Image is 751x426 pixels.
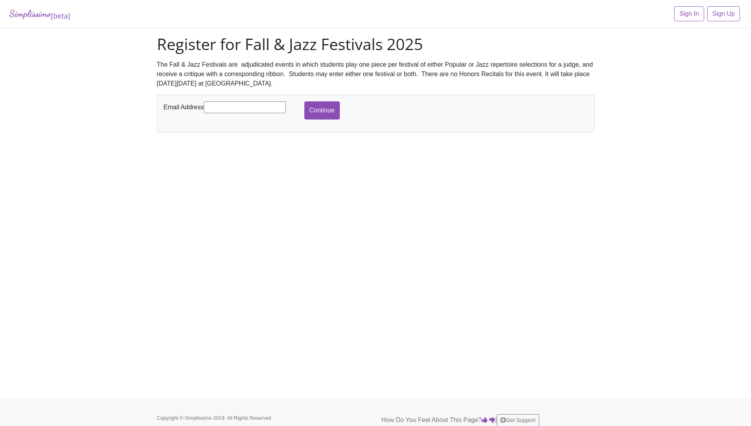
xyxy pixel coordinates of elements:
[162,101,304,113] div: Email Address
[157,60,594,88] div: The Fall & Jazz Festivals are adjudicated events in which students play one piece per festival of...
[51,11,70,21] sub: [beta]
[304,101,340,120] input: Continue
[674,6,704,21] a: Sign In
[9,6,70,22] a: Simplissimo[beta]
[157,414,295,422] p: Copyright © Simplissimo 2019. All Rights Reserved
[157,35,594,54] h1: Register for Fall & Jazz Festivals 2025
[707,6,740,21] a: Sign Up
